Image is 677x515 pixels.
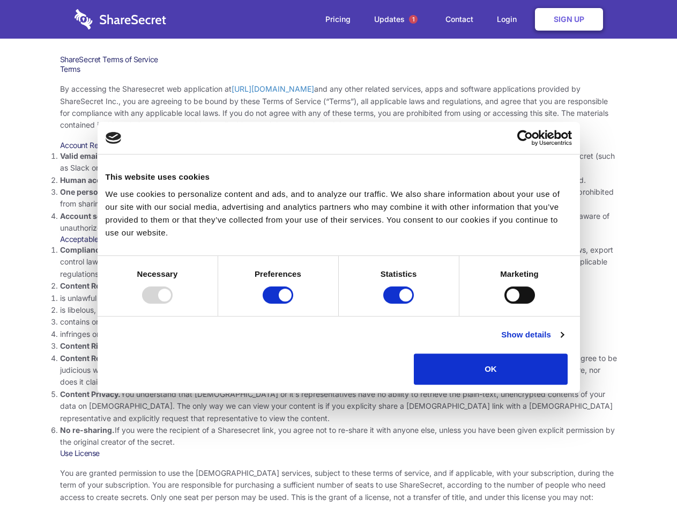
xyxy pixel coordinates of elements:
[60,352,618,388] li: You are solely responsible for the content you share on Sharesecret, and with the people you shar...
[60,281,138,290] strong: Content Restrictions.
[60,64,618,74] h3: Terms
[486,3,533,36] a: Login
[60,316,618,328] li: contains or installs any active malware or exploits, or uses our platform for exploit delivery (s...
[106,188,572,239] div: We use cookies to personalize content and ads, and to analyze our traffic. We also share informat...
[60,186,618,210] li: You are not allowed to share account credentials. Each account is dedicated to the individual who...
[315,3,361,36] a: Pricing
[409,15,418,24] span: 1
[60,467,618,503] p: You are granted permission to use the [DEMOGRAPHIC_DATA] services, subject to these terms of serv...
[60,425,115,435] strong: No re-sharing.
[60,187,151,196] strong: One person per account.
[106,171,572,183] div: This website uses cookies
[60,174,618,186] li: Only human beings may create accounts. “Bot” accounts — those created by software, in an automate...
[60,234,618,244] h3: Acceptable Use
[435,3,484,36] a: Contact
[60,354,146,363] strong: Content Responsibility.
[137,269,178,278] strong: Necessary
[60,448,618,458] h3: Use License
[500,269,539,278] strong: Marketing
[60,341,117,350] strong: Content Rights.
[478,130,572,146] a: Usercentrics Cookiebot - opens in a new window
[60,211,125,220] strong: Account security.
[255,269,301,278] strong: Preferences
[60,175,125,185] strong: Human accounts.
[60,424,618,448] li: If you were the recipient of a Sharesecret link, you agree not to re-share it with anyone else, u...
[60,328,618,340] li: infringes on any proprietary right of any party, including patent, trademark, trade secret, copyr...
[60,83,618,131] p: By accessing the Sharesecret web application at and any other related services, apps and software...
[60,340,618,352] li: You agree that you will use Sharesecret only to secure and share content that you have the right ...
[60,280,618,340] li: You agree NOT to use Sharesecret to upload or share content that:
[60,244,618,280] li: Your use of the Sharesecret must not violate any applicable laws, including copyright or trademar...
[414,354,568,385] button: OK
[60,141,618,150] h3: Account Requirements
[60,388,618,424] li: You understand that [DEMOGRAPHIC_DATA] or it’s representatives have no ability to retrieve the pl...
[75,9,166,30] img: logo-wordmark-white-trans-d4663122ce5f474addd5e946df7df03e33cb6a1c49d2221995e7729f52c070b2.svg
[535,8,603,31] a: Sign Up
[60,151,102,160] strong: Valid email.
[60,210,618,234] li: You are responsible for your own account security, including the security of your Sharesecret acc...
[501,328,563,341] a: Show details
[381,269,417,278] strong: Statistics
[60,245,222,254] strong: Compliance with local laws and regulations.
[232,84,314,93] a: [URL][DOMAIN_NAME]
[106,132,122,144] img: logo
[60,304,618,316] li: is libelous, defamatory, or fraudulent
[60,55,618,64] h1: ShareSecret Terms of Service
[60,292,618,304] li: is unlawful or promotes unlawful activities
[60,389,121,399] strong: Content Privacy.
[60,150,618,174] li: You must provide a valid email address, either directly, or through approved third-party integrat...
